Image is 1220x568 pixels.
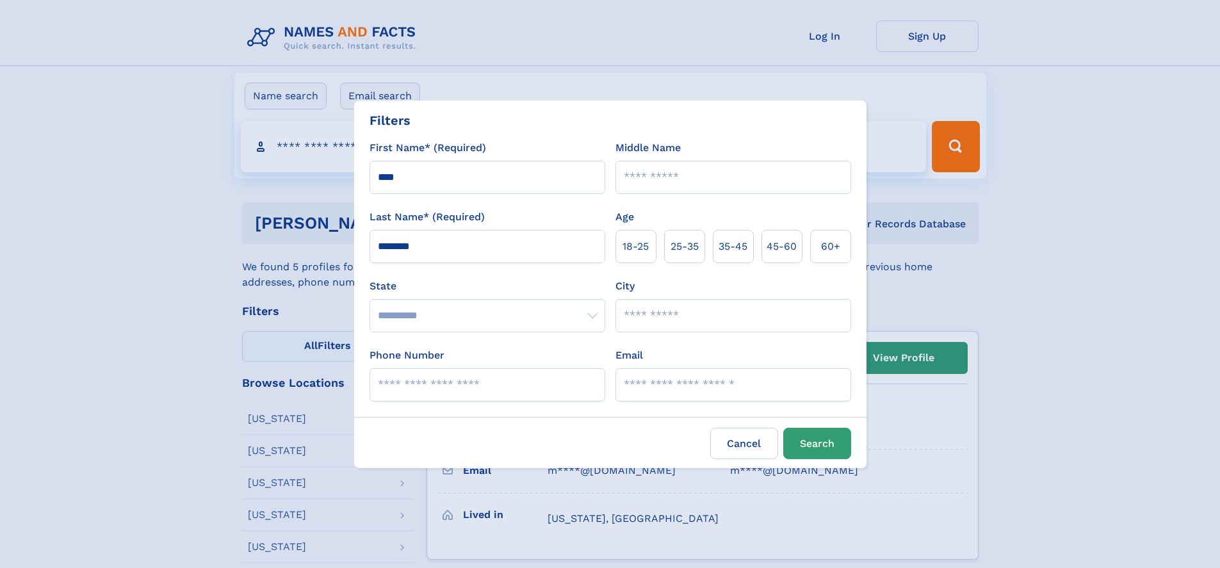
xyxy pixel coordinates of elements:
[370,348,444,363] label: Phone Number
[615,279,635,294] label: City
[622,239,649,254] span: 18‑25
[370,140,486,156] label: First Name* (Required)
[370,111,411,130] div: Filters
[783,428,851,459] button: Search
[370,209,485,225] label: Last Name* (Required)
[615,348,643,363] label: Email
[767,239,797,254] span: 45‑60
[671,239,699,254] span: 25‑35
[370,279,605,294] label: State
[710,428,778,459] label: Cancel
[719,239,747,254] span: 35‑45
[821,239,840,254] span: 60+
[615,209,634,225] label: Age
[615,140,681,156] label: Middle Name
